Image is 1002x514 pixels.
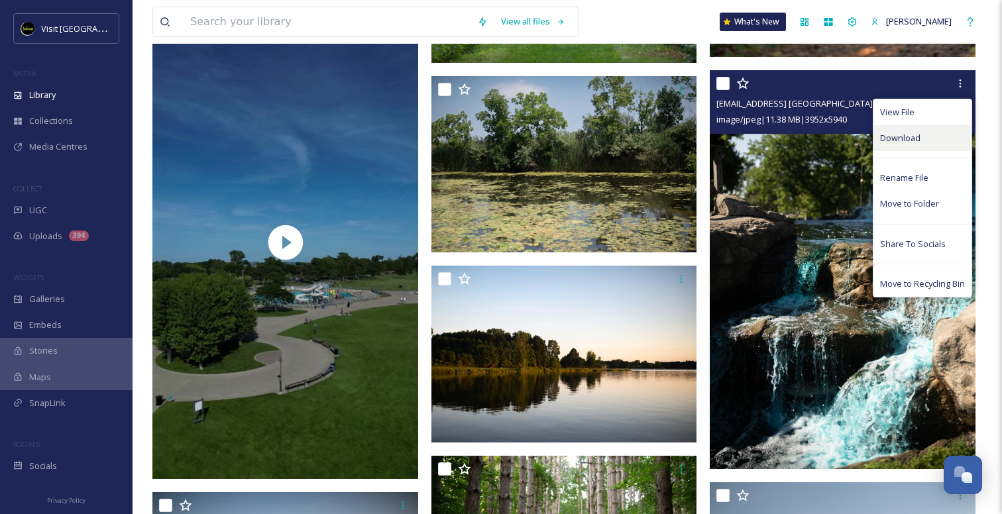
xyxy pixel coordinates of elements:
span: Download [880,132,920,144]
span: Privacy Policy [47,496,85,505]
span: Embeds [29,319,62,331]
img: VISIT%20DETROIT%20LOGO%20-%20BLACK%20BACKGROUND.png [21,22,34,35]
div: 394 [69,231,89,241]
a: [PERSON_NAME] [864,9,958,34]
span: Rename File [880,172,928,184]
img: ext_1753541375.522039_exploremichiganmore@gmail.com-Lake St. Clair-23.jpg [710,70,975,470]
span: COLLECT [13,183,42,193]
span: image/jpeg | 11.38 MB | 3952 x 5940 [716,113,847,125]
a: View all files [494,9,572,34]
span: WIDGETS [13,272,44,282]
span: [EMAIL_ADDRESS] [GEOGRAPHIC_DATA]-23.jpg [716,97,899,109]
span: Share To Socials [880,238,946,250]
span: Move to Recycling Bin [880,278,965,290]
span: [PERSON_NAME] [886,15,952,27]
span: Stories [29,344,58,357]
span: Visit [GEOGRAPHIC_DATA] [41,22,144,34]
span: Move to Folder [880,197,939,210]
input: Search your library [184,7,471,36]
a: Privacy Policy [47,491,85,507]
button: Open Chat [944,456,982,494]
img: thumbnail [152,7,418,479]
img: ext_1753539620.510345_exploremichiganmore@gmail.com-Stony Creek-32.jpg [431,266,697,442]
span: Collections [29,115,73,127]
span: MEDIA [13,68,36,78]
span: Galleries [29,293,65,305]
span: Uploads [29,230,62,242]
img: ext_1753541150.032709_exploremichiganmore@gmail.com-Lake Erie 11.jpg [431,76,697,253]
span: Socials [29,460,57,472]
span: SOCIALS [13,439,40,449]
span: Maps [29,371,51,384]
span: Library [29,89,56,101]
span: Media Centres [29,140,87,153]
span: View File [880,106,915,119]
span: UGC [29,204,47,217]
a: What's New [720,13,786,31]
span: SnapLink [29,397,66,409]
